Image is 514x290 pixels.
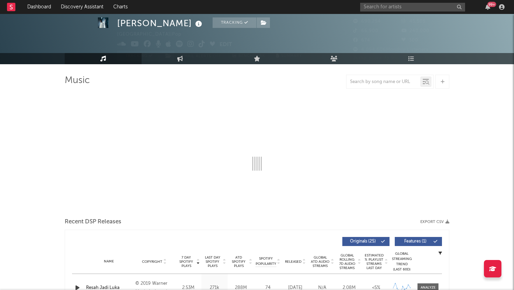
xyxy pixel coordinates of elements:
[203,255,222,268] span: Last Day Spotify Plays
[86,259,132,264] div: Name
[360,3,465,12] input: Search for artists
[117,51,161,61] button: Tracking
[395,237,442,246] button: Features(1)
[353,38,370,43] span: 674
[285,260,301,264] span: Released
[213,17,256,28] button: Tracking
[117,17,204,29] div: [PERSON_NAME]
[401,19,426,24] span: 45,505
[401,38,418,43] span: 300
[142,260,162,264] span: Copyright
[238,52,265,60] span: Benchmark
[401,29,429,33] span: 240,000
[229,51,269,61] a: Benchmark
[399,239,431,244] span: Features ( 1 )
[391,251,412,272] div: Global Streaming Trend (Last 60D)
[310,255,330,268] span: Global ATD Audio Streams
[353,47,429,52] span: 4,094,606 Monthly Listeners
[229,255,248,268] span: ATD Spotify Plays
[347,79,420,85] input: Search by song name or URL
[485,4,490,10] button: 99+
[353,29,378,33] span: 66,900
[178,51,225,61] button: Email AlertsOff
[272,51,306,61] button: Summary
[337,253,357,270] span: Global Rolling 7D Audio Streams
[177,255,195,268] span: 7 Day Spotify Plays
[420,220,449,224] button: Export CSV
[65,218,121,226] span: Recent DSP Releases
[256,256,276,267] span: Spotify Popularity
[353,19,381,24] span: 690,254
[347,239,379,244] span: Originals ( 25 )
[487,2,496,7] div: 99 +
[117,30,190,39] div: [GEOGRAPHIC_DATA] | Pop
[364,253,384,270] span: Estimated % Playlist Streams Last Day
[342,237,390,246] button: Originals(25)
[220,40,232,49] button: Edit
